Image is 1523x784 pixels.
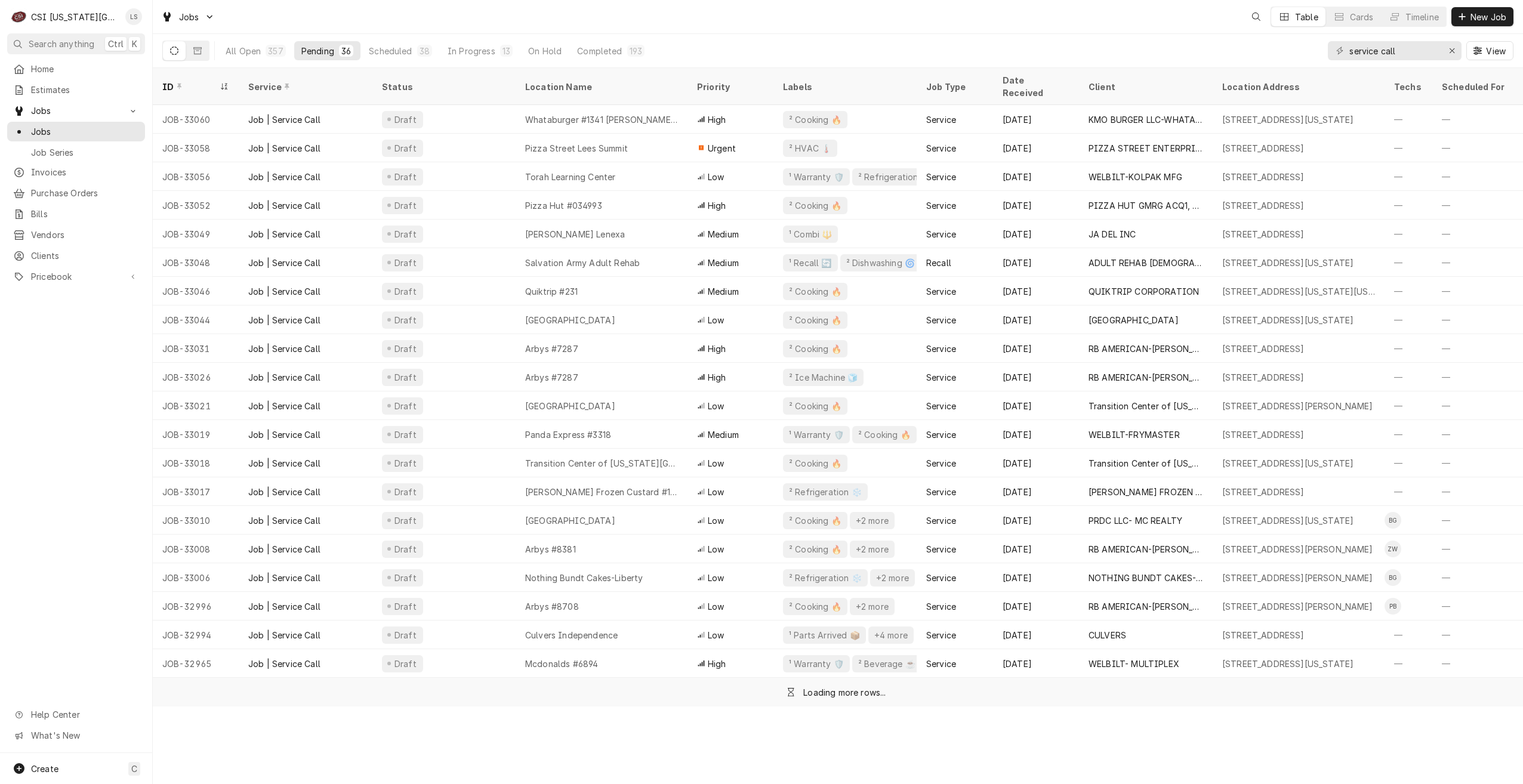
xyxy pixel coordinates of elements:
span: Medium [708,428,739,441]
div: [DATE] [993,134,1079,162]
div: [PERSON_NAME] FROZEN CUSTARD MAIN [1089,486,1203,498]
div: ² HVAC 🌡️ [788,142,833,155]
div: Service [926,457,956,470]
div: Service [926,400,956,412]
span: Medium [708,285,739,298]
div: RB AMERICAN-[PERSON_NAME] GROUP [1089,600,1203,613]
span: Medium [708,228,739,240]
span: Job Series [31,146,139,159]
div: BG [1385,512,1401,529]
div: [STREET_ADDRESS] [1222,428,1305,441]
div: [STREET_ADDRESS] [1222,142,1305,155]
div: Priority [697,81,761,93]
div: JOB-33006 [153,563,239,592]
span: Low [708,457,724,470]
span: Estimates [31,84,139,96]
span: Jobs [179,11,199,23]
div: Pizza Street Lees Summit [525,142,628,155]
div: Brian Gonzalez's Avatar [1385,569,1401,586]
div: ² Cooking 🔥 [788,600,843,613]
div: Scheduled [369,45,412,57]
div: Job | Service Call [248,486,320,498]
div: [STREET_ADDRESS] [1222,371,1305,384]
input: Keyword search [1349,41,1439,60]
div: WELBILT-KOLPAK MFG [1089,171,1182,183]
div: Draft [393,257,418,269]
div: JOB-33046 [153,277,239,305]
div: JA DEL INC [1089,228,1136,240]
div: Draft [393,314,418,326]
div: ¹ Warranty 🛡️ [788,171,845,183]
div: JOB-33056 [153,162,239,191]
div: — [1385,162,1432,191]
span: Jobs [31,125,139,138]
div: [GEOGRAPHIC_DATA] [525,400,615,412]
span: Medium [708,257,739,269]
a: Jobs [7,122,145,141]
div: Job | Service Call [248,371,320,384]
div: ¹ Recall 🔄 [788,257,833,269]
div: Service [926,600,956,613]
button: View [1466,41,1513,60]
span: Low [708,543,724,555]
div: Job | Service Call [248,113,320,126]
div: JOB-33060 [153,105,239,134]
div: — [1385,420,1432,449]
div: — [1385,134,1432,162]
span: Clients [31,249,139,262]
span: Low [708,486,724,498]
div: 13 [502,45,510,57]
div: [DATE] [993,506,1079,535]
a: Bills [7,204,145,224]
div: Draft [393,171,418,183]
div: ² Cooking 🔥 [788,342,843,355]
div: ¹ Warranty 🛡️ [788,428,845,441]
div: ID [162,81,217,93]
div: ² Refrigeration ❄️ [857,171,932,183]
div: WELBILT-FRYMASTER [1089,428,1180,441]
div: Transition Center of [US_STATE][GEOGRAPHIC_DATA]-[GEOGRAPHIC_DATA] [1089,457,1203,470]
div: Job | Service Call [248,199,320,212]
div: JOB-33049 [153,220,239,248]
div: 193 [630,45,642,57]
div: JOB-33010 [153,506,239,535]
span: Low [708,314,724,326]
div: KMO BURGER LLC-WHATABURGER [1089,113,1203,126]
div: CSI Kansas City's Avatar [11,8,27,25]
button: New Job [1451,7,1513,26]
div: JOB-33044 [153,305,239,334]
div: [DATE] [993,220,1079,248]
div: [STREET_ADDRESS] [1222,199,1305,212]
div: [DATE] [993,535,1079,563]
div: — [1385,305,1432,334]
div: Job | Service Call [248,600,320,613]
a: Clients [7,246,145,266]
div: Transition Center of [US_STATE][GEOGRAPHIC_DATA]-[GEOGRAPHIC_DATA] [525,457,678,470]
div: Job Type [926,81,984,93]
div: [DATE] [993,334,1079,363]
div: Draft [393,199,418,212]
div: ² Cooking 🔥 [788,400,843,412]
div: — [1385,191,1432,220]
span: Jobs [31,104,121,117]
div: Job | Service Call [248,572,320,584]
div: ² Refrigeration ❄️ [788,572,863,584]
div: +2 more [855,514,890,527]
div: [STREET_ADDRESS][PERSON_NAME] [1222,543,1373,555]
div: RB AMERICAN-[PERSON_NAME] GROUP [1089,371,1203,384]
div: Cards [1350,11,1374,23]
div: Draft [393,400,418,412]
div: 36 [341,45,351,57]
div: Service [926,199,956,212]
div: — [1385,391,1432,420]
div: Service [926,428,956,441]
div: [DATE] [993,420,1079,449]
div: Arbys #7287 [525,342,578,355]
div: — [1385,277,1432,305]
div: Brian Gonzalez's Avatar [1385,512,1401,529]
div: Panda Express #3318 [525,428,611,441]
div: Timeline [1405,11,1439,23]
div: Draft [393,142,418,155]
div: [STREET_ADDRESS][US_STATE] [1222,314,1354,326]
div: Nothing Bundt Cakes-Liberty [525,572,643,584]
